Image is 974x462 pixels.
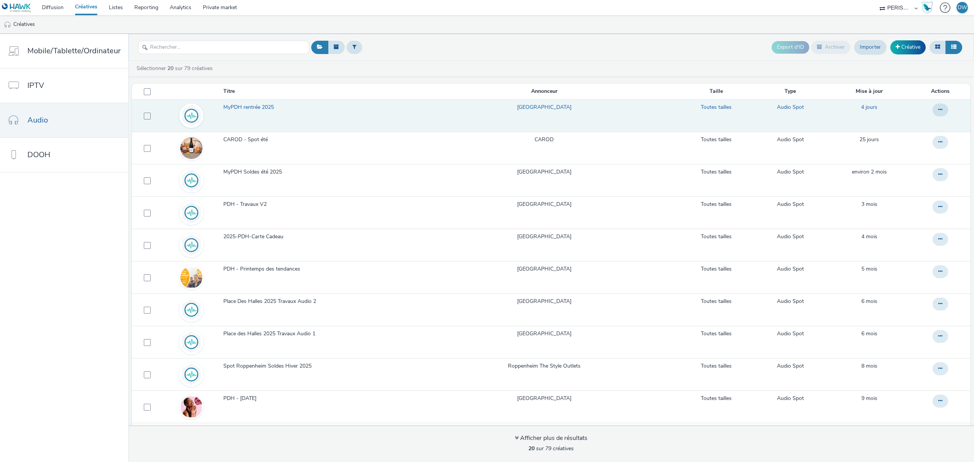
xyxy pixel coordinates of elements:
[180,331,202,353] img: audio.svg
[825,84,914,99] th: Mise à jour
[861,104,877,111] span: 4 jours
[223,330,318,338] span: Place des Halles 2025 Travaux Audio 1
[508,362,581,370] a: Roppenheim The Style Outlets
[859,136,879,143] span: 25 jours
[180,266,202,288] img: e2c53af3-e213-475c-b074-7fed77c844ce.jpg
[772,41,809,53] button: Export d'ID
[180,105,202,127] img: audio.svg
[223,298,411,309] a: Place Des Halles 2025 Travaux Audio 2
[914,84,970,99] th: Actions
[861,201,877,208] span: 3 mois
[701,362,732,370] a: Toutes tailles
[777,298,804,305] a: Audio Spot
[517,104,571,111] a: [GEOGRAPHIC_DATA]
[223,104,277,111] span: MyPDH rentrée 2025
[861,362,877,370] span: 8 mois
[517,395,571,402] a: [GEOGRAPHIC_DATA]
[180,234,202,256] img: audio.svg
[861,395,877,402] span: 9 mois
[223,265,411,277] a: PDH - Printemps des tendances
[852,168,887,176] a: 11 juillet 2025, 9:44
[777,233,804,241] a: Audio Spot
[223,201,270,208] span: PDH - Travaux V2
[180,137,202,159] img: b441ffd8-7621-4406-ba12-12b6e914ff0d.png
[777,362,804,370] a: Audio Spot
[777,136,804,143] a: Audio Spot
[852,168,887,175] span: environ 2 mois
[515,434,587,443] div: Afficher plus de résultats
[180,169,202,191] img: audio.svg
[777,395,804,402] a: Audio Spot
[861,265,877,273] a: 28 mars 2025, 10:50
[811,41,850,54] button: Archiver
[517,298,571,305] a: [GEOGRAPHIC_DATA]
[223,136,411,147] a: CAROD - Spot été
[411,84,677,99] th: Annonceur
[27,45,121,56] span: Mobile/Tablette/Ordinateur
[223,395,411,406] a: PDH - [DATE]
[223,233,286,241] span: 2025-PDH-Carte Cadeau
[180,299,202,321] img: audio.svg
[701,136,732,143] a: Toutes tailles
[861,330,877,337] span: 6 mois
[167,65,173,72] strong: 20
[223,136,271,143] span: CAROD - Spot été
[517,330,571,338] a: [GEOGRAPHIC_DATA]
[223,84,411,99] th: Titre
[27,149,50,160] span: DOOH
[861,233,877,241] a: 5 mai 2025, 15:15
[701,201,732,208] a: Toutes tailles
[756,84,825,99] th: Type
[223,168,285,176] span: MyPDH Soldes été 2025
[180,396,202,418] img: fcc2713d-3fe5-43f7-9d98-d28a53567cac.jpg
[223,168,411,180] a: MyPDH Soldes été 2025
[701,168,732,176] a: Toutes tailles
[861,233,877,240] span: 4 mois
[929,41,946,54] button: Grille
[27,80,44,91] span: IPTV
[945,41,962,54] button: Liste
[921,2,936,14] a: Hawk Academy
[701,330,732,338] a: Toutes tailles
[138,41,309,54] input: Rechercher...
[890,40,926,54] a: Créative
[528,445,574,452] span: sur 79 créatives
[859,136,879,143] a: 1 août 2025, 9:20
[958,2,967,13] div: DW
[180,363,202,386] img: audio.svg
[2,3,31,13] img: undefined Logo
[535,136,554,143] a: CAROD
[223,362,315,370] span: Spot Roppenheim Soldes Hiver 2025
[701,395,732,402] a: Toutes tailles
[861,330,877,338] a: 6 mars 2025, 9:45
[861,201,877,208] a: 12 juin 2025, 16:19
[854,40,886,54] a: Importer
[136,65,216,72] a: Sélectionner sur 79 créatives
[223,104,411,115] a: MyPDH rentrée 2025
[223,233,411,244] a: 2025-PDH-Carte Cadeau
[861,362,877,370] a: 7 janvier 2025, 15:32
[223,330,411,341] a: Place des Halles 2025 Travaux Audio 1
[701,104,732,111] a: Toutes tailles
[517,201,571,208] a: [GEOGRAPHIC_DATA]
[861,395,877,402] div: 3 décembre 2024, 16:11
[4,21,11,29] img: audio
[777,104,804,111] a: Audio Spot
[27,115,48,126] span: Audio
[701,298,732,305] a: Toutes tailles
[777,201,804,208] a: Audio Spot
[861,298,877,305] a: 6 mars 2025, 9:45
[861,104,877,111] a: 22 août 2025, 10:12
[180,202,202,224] img: audio.svg
[223,265,303,273] span: PDH - Printemps des tendances
[921,2,933,14] img: Hawk Academy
